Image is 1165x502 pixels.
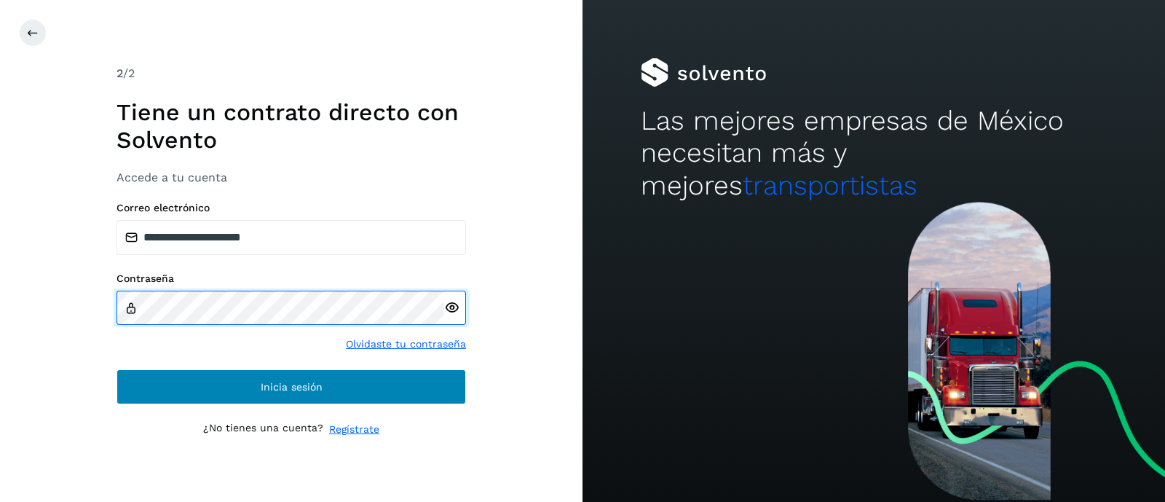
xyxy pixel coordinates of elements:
[743,170,917,201] span: transportistas
[203,422,323,437] p: ¿No tienes una cuenta?
[261,382,323,392] span: Inicia sesión
[116,272,466,285] label: Contraseña
[346,337,466,352] a: Olvidaste tu contraseña
[116,66,123,80] span: 2
[116,170,466,184] h3: Accede a tu cuenta
[116,369,466,404] button: Inicia sesión
[116,202,466,214] label: Correo electrónico
[116,65,466,82] div: /2
[329,422,379,437] a: Regístrate
[641,105,1107,202] h2: Las mejores empresas de México necesitan más y mejores
[116,98,466,154] h1: Tiene un contrato directo con Solvento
